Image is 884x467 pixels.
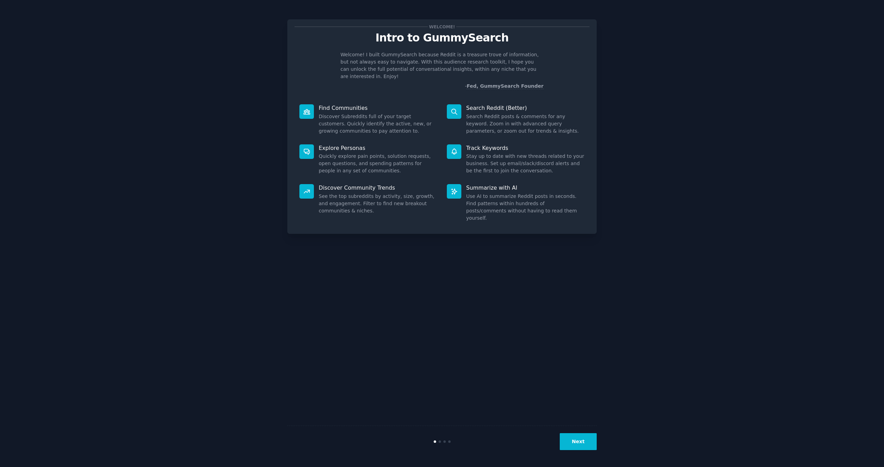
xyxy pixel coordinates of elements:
[466,153,585,174] dd: Stay up to date with new threads related to your business. Set up email/slack/discord alerts and ...
[465,83,544,90] div: -
[319,193,437,215] dd: See the top subreddits by activity, size, growth, and engagement. Filter to find new breakout com...
[428,23,456,30] span: Welcome!
[560,433,597,450] button: Next
[466,184,585,191] p: Summarize with AI
[295,32,589,44] p: Intro to GummySearch
[319,153,437,174] dd: Quickly explore pain points, solution requests, open questions, and spending patterns for people ...
[319,184,437,191] p: Discover Community Trends
[466,144,585,152] p: Track Keywords
[319,144,437,152] p: Explore Personas
[466,193,585,222] dd: Use AI to summarize Reddit posts in seconds. Find patterns within hundreds of posts/comments with...
[319,113,437,135] dd: Discover Subreddits full of your target customers. Quickly identify the active, new, or growing c...
[466,104,585,112] p: Search Reddit (Better)
[340,51,544,80] p: Welcome! I built GummySearch because Reddit is a treasure trove of information, but not always ea...
[466,113,585,135] dd: Search Reddit posts & comments for any keyword. Zoom in with advanced query parameters, or zoom o...
[319,104,437,112] p: Find Communities
[467,83,544,89] a: Fed, GummySearch Founder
